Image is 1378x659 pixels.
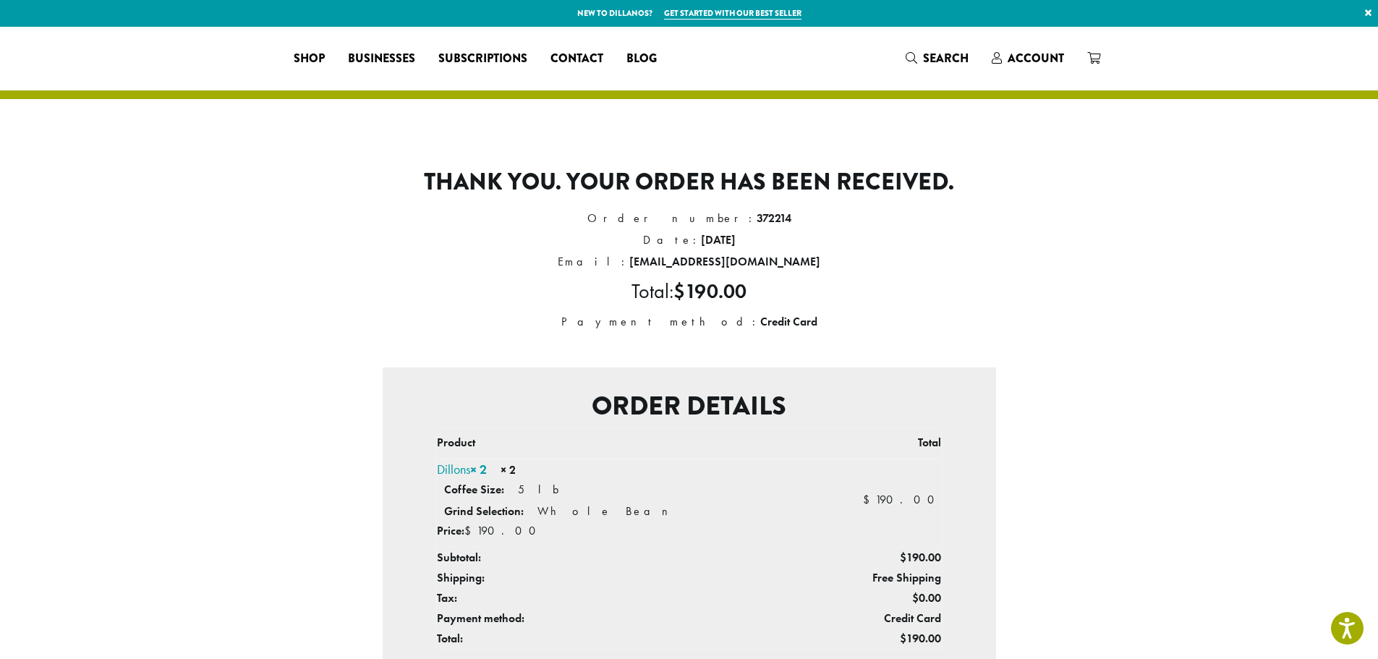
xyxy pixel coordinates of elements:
span: Shop [294,50,325,68]
th: Product [436,428,818,459]
strong: Price: [437,523,464,538]
h2: Order details [394,391,984,422]
span: $ [912,590,919,605]
bdi: 190.00 [673,279,747,304]
span: $ [673,279,685,304]
span: $ [900,631,906,646]
a: Get started with our best seller [664,7,801,20]
span: $ [900,550,906,565]
span: 190.00 [464,523,543,538]
span: 190.00 [900,550,941,565]
strong: × 2 [470,461,487,477]
a: Dillons× 2 [437,461,487,477]
th: Total: [436,629,818,650]
strong: × 2 [501,462,516,477]
span: Subscriptions [438,50,527,68]
span: Account [1008,50,1064,67]
span: $ [863,492,875,507]
td: Credit Card [818,608,941,629]
span: Businesses [348,50,415,68]
th: Payment method: [436,608,818,629]
span: 0.00 [912,590,941,605]
p: Thank you. Your order has been received. [383,169,996,196]
p: Whole Bean [537,503,679,519]
li: Date: [383,229,996,251]
li: Email: [383,251,996,273]
td: Free Shipping [818,568,941,588]
li: Total: [383,273,996,311]
a: Shop [282,47,336,70]
span: Blog [626,50,657,68]
strong: Coffee Size: [444,482,504,497]
p: 5 lb [518,482,559,497]
th: Tax: [436,588,818,608]
strong: 372214 [757,211,791,226]
strong: Credit Card [760,314,817,329]
span: Contact [550,50,603,68]
bdi: 190.00 [863,492,941,507]
span: $ [464,523,477,538]
strong: Grind Selection: [444,503,524,519]
li: Order number: [383,208,996,229]
a: Search [894,46,980,70]
th: Subtotal: [436,548,818,569]
strong: [DATE] [701,232,736,247]
span: 190.00 [900,631,941,646]
span: Search [923,50,969,67]
li: Payment method: [383,311,996,333]
th: Shipping: [436,568,818,588]
th: Total [818,428,941,459]
strong: [EMAIL_ADDRESS][DOMAIN_NAME] [629,254,820,269]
